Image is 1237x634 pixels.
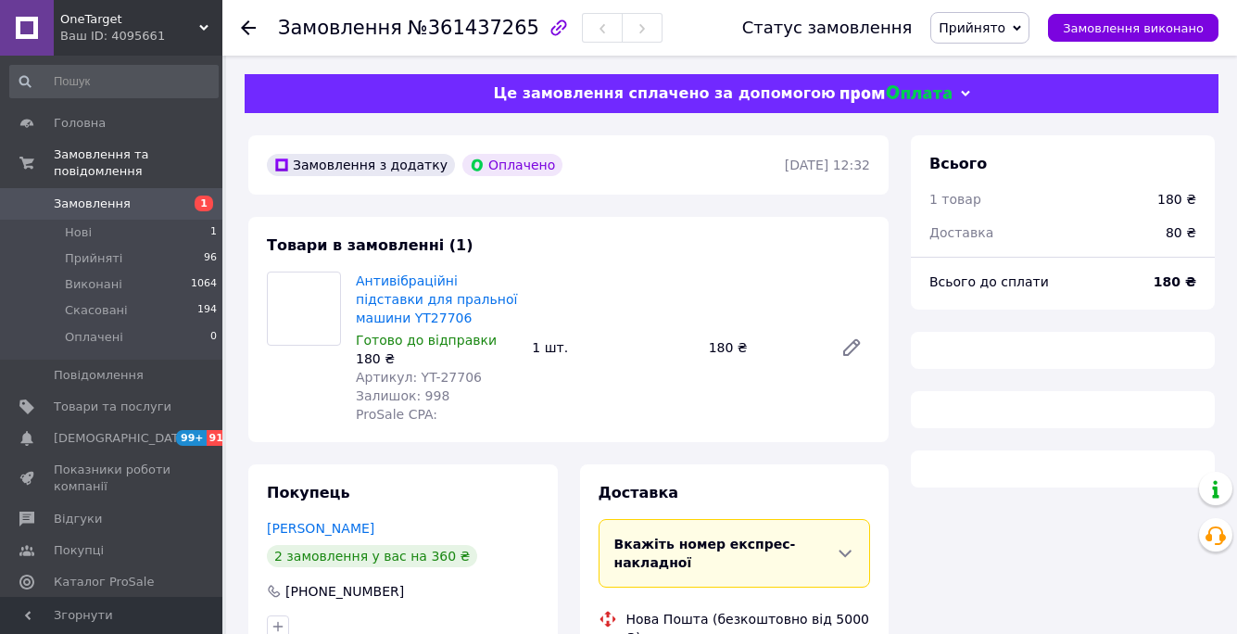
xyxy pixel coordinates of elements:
[785,158,870,172] time: [DATE] 12:32
[267,521,374,536] a: [PERSON_NAME]
[1154,274,1196,289] b: 180 ₴
[54,399,171,415] span: Товари та послуги
[929,192,981,207] span: 1 товар
[614,537,796,570] span: Вкажіть номер експрес-накладної
[833,329,870,366] a: Редагувати
[60,11,199,28] span: OneTarget
[1048,14,1218,42] button: Замовлення виконано
[197,302,217,319] span: 194
[599,484,679,501] span: Доставка
[65,329,123,346] span: Оплачені
[54,511,102,527] span: Відгуки
[1155,212,1207,253] div: 80 ₴
[1063,21,1204,35] span: Замовлення виконано
[408,17,539,39] span: №361437265
[210,224,217,241] span: 1
[54,146,222,180] span: Замовлення та повідомлення
[176,430,207,446] span: 99+
[54,196,131,212] span: Замовлення
[701,335,826,361] div: 180 ₴
[356,273,517,325] a: Антивібраційні підставки для пральної машини YT27706
[65,250,122,267] span: Прийняті
[356,333,497,348] span: Готово до відправки
[356,388,449,403] span: Залишок: 998
[65,276,122,293] span: Виконані
[207,430,228,446] span: 91
[54,574,154,590] span: Каталог ProSale
[939,20,1005,35] span: Прийнято
[284,582,406,601] div: [PHONE_NUMBER]
[356,407,437,422] span: ProSale CPA:
[267,154,455,176] div: Замовлення з додатку
[65,302,128,319] span: Скасовані
[929,225,993,240] span: Доставка
[241,19,256,37] div: Повернутися назад
[462,154,562,176] div: Оплачено
[267,484,350,501] span: Покупець
[9,65,219,98] input: Пошук
[191,276,217,293] span: 1064
[278,17,402,39] span: Замовлення
[195,196,213,211] span: 1
[60,28,222,44] div: Ваш ID: 4095661
[840,85,952,103] img: evopay logo
[54,542,104,559] span: Покупці
[742,19,913,37] div: Статус замовлення
[54,430,191,447] span: [DEMOGRAPHIC_DATA]
[356,370,482,385] span: Артикул: YT-27706
[65,224,92,241] span: Нові
[929,155,987,172] span: Всього
[54,462,171,495] span: Показники роботи компанії
[54,367,144,384] span: Повідомлення
[267,545,477,567] div: 2 замовлення у вас на 360 ₴
[204,250,217,267] span: 96
[493,84,835,102] span: Це замовлення сплачено за допомогою
[929,274,1049,289] span: Всього до сплати
[54,115,106,132] span: Головна
[524,335,701,361] div: 1 шт.
[1157,190,1196,209] div: 180 ₴
[267,236,473,254] span: Товари в замовленні (1)
[210,329,217,346] span: 0
[356,349,517,368] div: 180 ₴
